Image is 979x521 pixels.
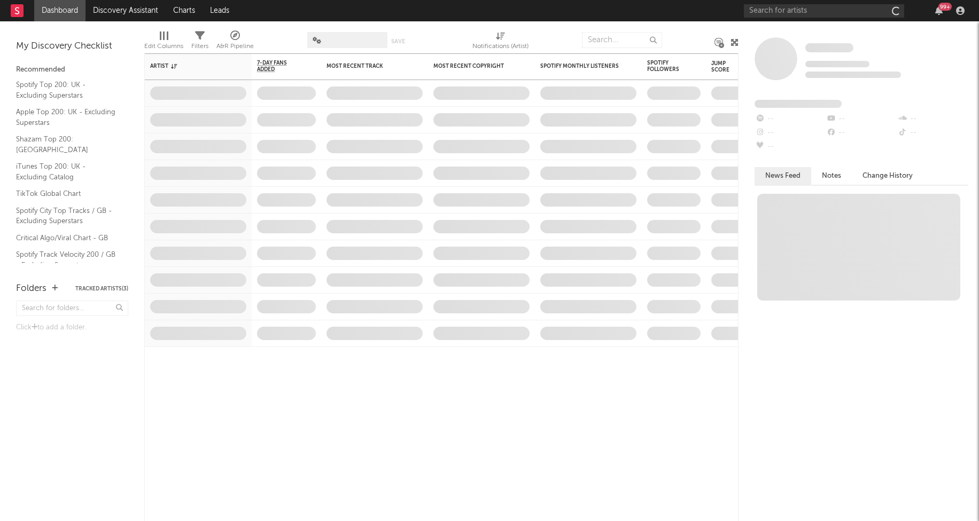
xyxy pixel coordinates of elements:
[191,40,208,53] div: Filters
[16,282,46,295] div: Folders
[805,72,901,78] span: 0 fans last week
[805,43,853,53] a: Some Artist
[852,167,923,185] button: Change History
[16,232,118,244] a: Critical Algo/Viral Chart - GB
[216,40,254,53] div: A&R Pipeline
[16,321,128,334] div: Click to add a folder.
[897,112,968,126] div: --
[327,63,407,69] div: Most Recent Track
[711,60,738,73] div: Jump Score
[938,3,952,11] div: 99 +
[472,40,529,53] div: Notifications (Artist)
[257,60,300,73] span: 7-Day Fans Added
[216,27,254,58] div: A&R Pipeline
[16,106,118,128] a: Apple Top 200: UK - Excluding Superstars
[16,40,128,53] div: My Discovery Checklist
[150,63,230,69] div: Artist
[647,60,685,73] div: Spotify Followers
[75,286,128,291] button: Tracked Artists(3)
[16,188,118,200] a: TikTok Global Chart
[897,126,968,140] div: --
[16,64,128,76] div: Recommended
[540,63,620,69] div: Spotify Monthly Listeners
[805,61,869,67] span: Tracking Since: [DATE]
[755,140,826,154] div: --
[755,167,811,185] button: News Feed
[582,32,662,48] input: Search...
[16,301,128,316] input: Search for folders...
[391,38,405,44] button: Save
[744,4,904,18] input: Search for artists
[935,6,943,15] button: 99+
[433,63,514,69] div: Most Recent Copyright
[826,112,897,126] div: --
[16,205,118,227] a: Spotify City Top Tracks / GB - Excluding Superstars
[755,126,826,140] div: --
[805,43,853,52] span: Some Artist
[826,126,897,140] div: --
[144,27,183,58] div: Edit Columns
[472,27,529,58] div: Notifications (Artist)
[144,40,183,53] div: Edit Columns
[811,167,852,185] button: Notes
[16,161,118,183] a: iTunes Top 200: UK - Excluding Catalog
[191,27,208,58] div: Filters
[16,79,118,101] a: Spotify Top 200: UK - Excluding Superstars
[16,133,118,155] a: Shazam Top 200: [GEOGRAPHIC_DATA]
[755,112,826,126] div: --
[755,100,842,108] span: Fans Added by Platform
[16,249,118,271] a: Spotify Track Velocity 200 / GB - Excluding Superstars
